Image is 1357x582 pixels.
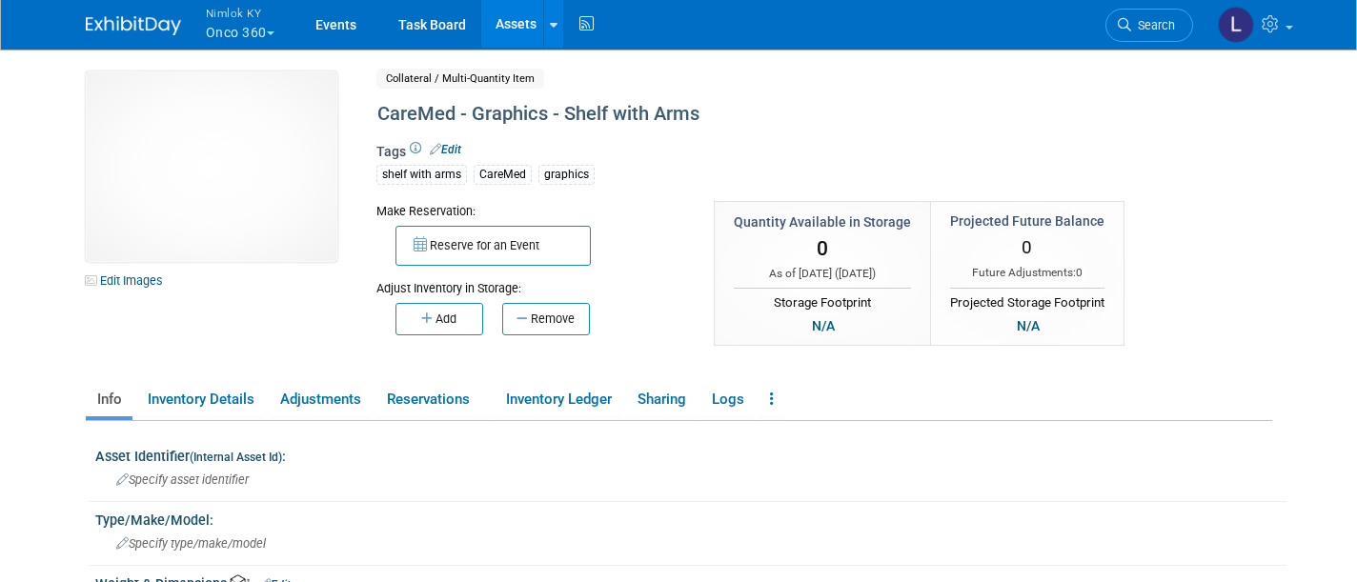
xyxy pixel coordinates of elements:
[375,383,491,416] a: Reservations
[950,288,1104,312] div: Projected Storage Footprint
[626,383,697,416] a: Sharing
[86,16,181,35] img: ExhibitDay
[86,383,132,416] a: Info
[376,201,685,220] div: Make Reservation:
[376,266,685,297] div: Adjust Inventory in Storage:
[116,536,266,551] span: Specify type/make/model
[86,71,337,262] img: View Images
[502,303,590,335] button: Remove
[1076,266,1083,279] span: 0
[817,237,828,260] span: 0
[1218,7,1254,43] img: Luc Schaefer
[395,226,591,266] button: Reserve for an Event
[950,211,1104,231] div: Projected Future Balance
[1131,18,1175,32] span: Search
[376,142,1158,197] div: Tags
[430,143,461,156] a: Edit
[1022,236,1032,258] span: 0
[190,451,282,464] small: (Internal Asset Id)
[1011,315,1045,336] div: N/A
[376,165,467,185] div: shelf with arms
[95,442,1286,466] div: Asset Identifier :
[495,383,622,416] a: Inventory Ledger
[395,303,483,335] button: Add
[95,506,1286,530] div: Type/Make/Model:
[839,267,872,280] span: [DATE]
[1105,9,1193,42] a: Search
[734,212,911,231] div: Quantity Available in Storage
[950,265,1104,281] div: Future Adjustments:
[116,472,249,487] span: Specify asset identifier
[474,165,532,185] div: CareMed
[206,3,274,23] span: Nimlok KY
[734,288,911,312] div: Storage Footprint
[376,69,544,89] span: Collateral / Multi-Quantity Item
[269,383,372,416] a: Adjustments
[86,269,171,292] a: Edit Images
[371,97,1158,131] div: CareMed - Graphics - Shelf with Arms
[806,315,841,336] div: N/A
[136,383,265,416] a: Inventory Details
[700,383,755,416] a: Logs
[734,266,911,282] div: As of [DATE] ( )
[538,165,595,185] div: graphics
